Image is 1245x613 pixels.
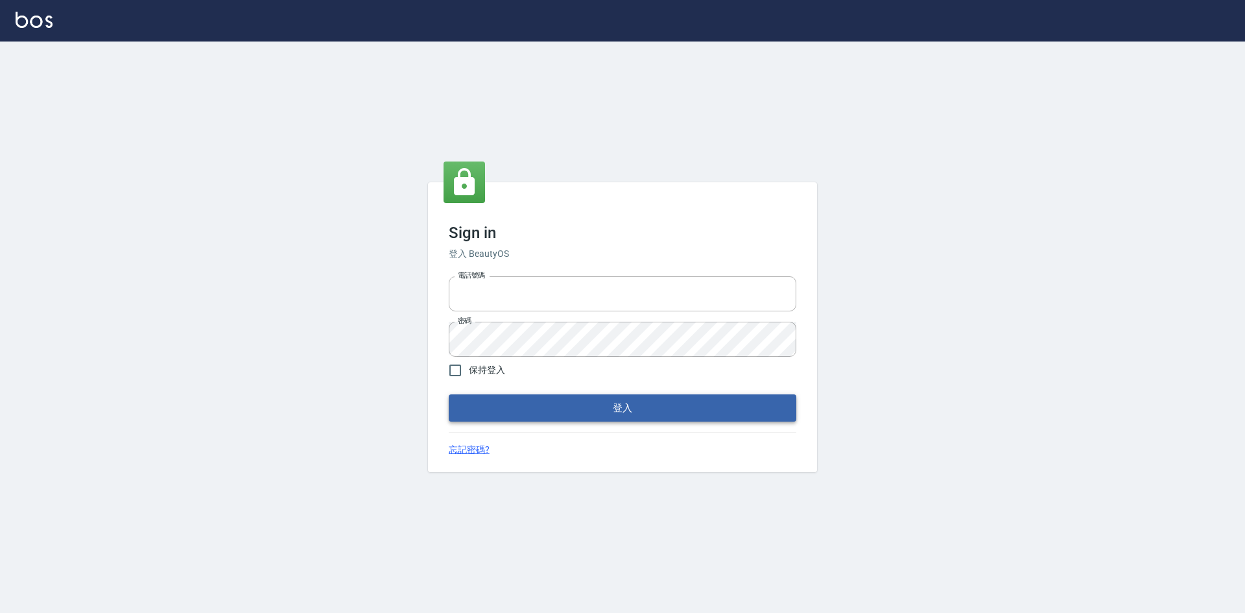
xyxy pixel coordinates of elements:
[458,270,485,280] label: 電話號碼
[458,316,471,326] label: 密碼
[449,443,490,457] a: 忘記密碼?
[469,363,505,377] span: 保持登入
[449,247,796,261] h6: 登入 BeautyOS
[449,394,796,422] button: 登入
[16,12,53,28] img: Logo
[449,224,796,242] h3: Sign in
